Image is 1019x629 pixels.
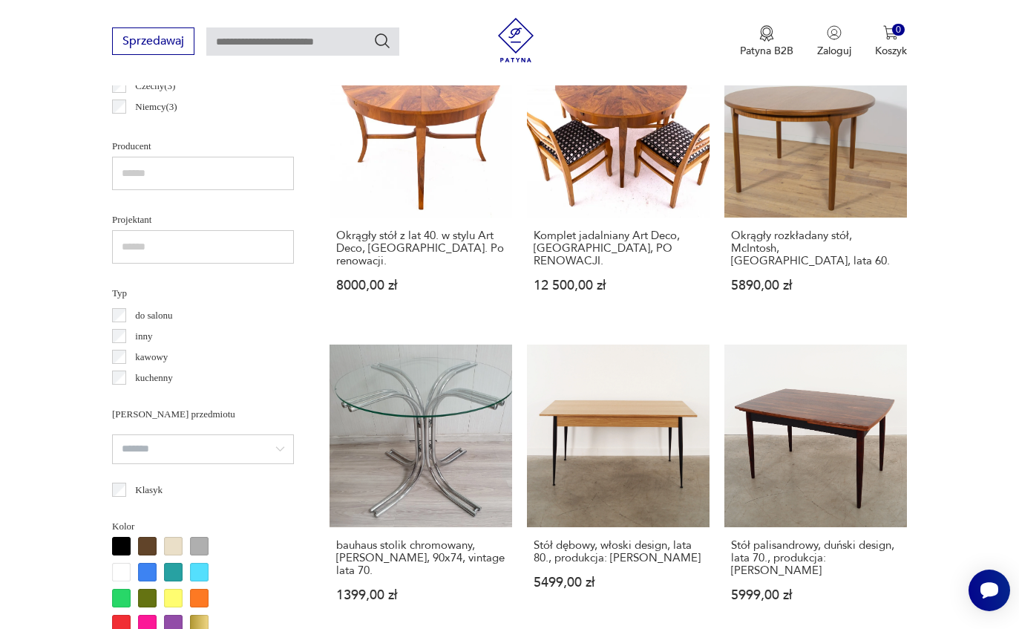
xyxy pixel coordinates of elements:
img: Ikonka użytkownika [827,25,842,40]
p: Szwecja ( 3 ) [135,120,179,136]
a: Sprzedawaj [112,37,194,48]
p: Producent [112,138,294,154]
button: Sprzedawaj [112,27,194,55]
button: Patyna B2B [740,25,793,58]
p: 8000,00 zł [336,279,505,292]
p: do salonu [135,307,172,324]
a: Komplet jadalniany Art Deco, Polska, PO RENOWACJI.Komplet jadalniany Art Deco, [GEOGRAPHIC_DATA],... [527,35,710,321]
p: inny [135,328,152,345]
p: 5999,00 zł [731,589,900,602]
a: Okrągły rozkładany stół, McIntosh, Wielka Brytania, lata 60.Okrągły rozkładany stół, McIntosh, [G... [724,35,907,321]
p: Typ [112,285,294,302]
p: Niemcy ( 3 ) [135,99,177,115]
h3: Stół dębowy, włoski design, lata 80., produkcja: [PERSON_NAME] [534,539,703,564]
p: Czechy ( 3 ) [135,78,175,94]
button: Zaloguj [817,25,851,58]
iframe: Smartsupp widget button [969,570,1010,611]
img: Ikona medalu [759,25,774,42]
img: Ikona koszyka [883,25,898,40]
button: 0Koszyk [875,25,907,58]
p: Zaloguj [817,44,851,58]
p: 5499,00 zł [534,576,703,589]
p: Patyna B2B [740,44,793,58]
button: Szukaj [373,32,391,50]
h3: Stół palisandrowy, duński design, lata 70., produkcja: [PERSON_NAME] [731,539,900,577]
p: Koszyk [875,44,907,58]
p: 5890,00 zł [731,279,900,292]
h3: Okrągły rozkładany stół, McIntosh, [GEOGRAPHIC_DATA], lata 60. [731,229,900,267]
p: 1399,00 zł [336,589,505,602]
a: Ikona medaluPatyna B2B [740,25,793,58]
p: Klasyk [135,482,163,498]
h3: Komplet jadalniany Art Deco, [GEOGRAPHIC_DATA], PO RENOWACJI. [534,229,703,267]
p: [PERSON_NAME] przedmiotu [112,406,294,423]
p: Kolor [112,518,294,535]
img: Patyna - sklep z meblami i dekoracjami vintage [494,18,538,62]
div: 0 [892,24,905,36]
p: 12 500,00 zł [534,279,703,292]
p: Projektant [112,212,294,228]
p: kuchenny [135,370,173,386]
p: kawowy [135,349,168,365]
h3: bauhaus stolik chromowany, [PERSON_NAME], 90x74, vintage lata 70. [336,539,505,577]
h3: Okrągły stół z lat 40. w stylu Art Deco, [GEOGRAPHIC_DATA]. Po renowacji. [336,229,505,267]
a: Okrągły stół z lat 40. w stylu Art Deco, Polska. Po renowacji.Okrągły stół z lat 40. w stylu Art ... [330,35,512,321]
